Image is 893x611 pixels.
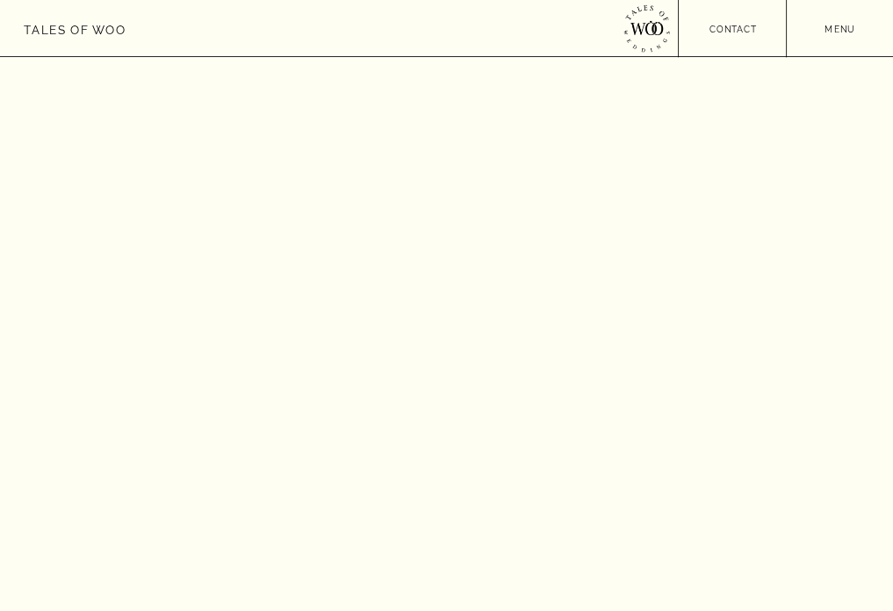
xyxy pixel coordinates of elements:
a: contact [679,22,788,33]
a: menu [787,22,893,33]
a: Tales of Woo [24,20,126,37]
